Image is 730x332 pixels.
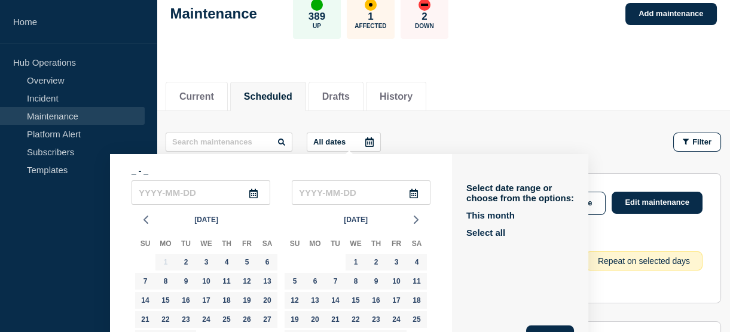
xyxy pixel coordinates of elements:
button: Filter [673,133,721,152]
div: Su [285,237,305,253]
p: Up [313,23,321,29]
input: YYYY-MM-DD [132,180,270,205]
input: YYYY-MM-DD [292,180,430,205]
p: 1 [368,11,373,23]
button: This month [466,210,515,220]
div: Monday, Sep 8, 2025 [157,273,174,290]
div: Tu [325,237,346,253]
a: Edit maintenance [612,192,702,214]
div: Sunday, Sep 7, 2025 [137,273,154,290]
div: Wednesday, Oct 1, 2025 [347,254,364,270]
div: Wednesday, Sep 17, 2025 [198,292,215,309]
button: History [380,91,413,102]
div: Sunday, Oct 5, 2025 [286,273,303,290]
h1: Maintenance [170,5,257,22]
p: Select date range or choose from the options: [466,183,574,203]
button: Select all [466,228,505,238]
div: Thursday, Oct 16, 2025 [368,292,384,309]
div: Mo [155,237,176,253]
div: Saturday, Oct 11, 2025 [408,273,425,290]
div: Tuesday, Oct 14, 2025 [327,292,344,309]
input: Search maintenances [166,133,292,152]
button: Current [179,91,214,102]
span: Filter [692,137,711,146]
div: Thursday, Sep 18, 2025 [218,292,235,309]
button: [DATE] [339,211,372,229]
div: Wednesday, Sep 24, 2025 [198,311,215,328]
div: Friday, Sep 5, 2025 [239,254,255,270]
div: Sunday, Oct 12, 2025 [286,292,303,309]
div: Th [216,237,237,253]
div: Tuesday, Sep 9, 2025 [178,273,194,290]
div: Saturday, Sep 6, 2025 [259,254,276,270]
button: Scheduled [244,91,292,102]
div: Tuesday, Oct 21, 2025 [327,311,344,328]
button: Drafts [322,91,350,102]
div: Friday, Sep 19, 2025 [239,292,255,309]
div: Thursday, Oct 2, 2025 [368,254,384,270]
div: Friday, Sep 12, 2025 [239,273,255,290]
div: Monday, Oct 13, 2025 [307,292,323,309]
div: Wednesday, Oct 15, 2025 [347,292,364,309]
div: Fr [237,237,257,253]
p: _ - _ [132,166,430,176]
div: Fr [386,237,407,253]
div: Friday, Sep 26, 2025 [239,311,255,328]
div: Wednesday, Oct 22, 2025 [347,311,364,328]
div: Th [366,237,386,253]
div: Friday, Oct 17, 2025 [388,292,405,309]
div: Thursday, Sep 25, 2025 [218,311,235,328]
div: Sunday, Oct 19, 2025 [286,311,303,328]
div: Wednesday, Sep 3, 2025 [198,254,215,270]
div: Saturday, Sep 13, 2025 [259,273,276,290]
button: All dates [307,133,381,152]
div: Wednesday, Oct 8, 2025 [347,273,364,290]
div: Tu [176,237,196,253]
div: Tuesday, Sep 16, 2025 [178,292,194,309]
div: Friday, Oct 3, 2025 [388,254,405,270]
div: Monday, Sep 15, 2025 [157,292,174,309]
div: Su [135,237,155,253]
div: Saturday, Sep 20, 2025 [259,292,276,309]
div: Monday, Sep 1, 2025 [157,254,174,270]
div: We [196,237,216,253]
div: Thursday, Oct 9, 2025 [368,273,384,290]
span: [DATE] [344,211,368,229]
div: Saturday, Oct 18, 2025 [408,292,425,309]
div: Monday, Oct 6, 2025 [307,273,323,290]
div: Sa [407,237,427,253]
div: Friday, Oct 24, 2025 [388,311,405,328]
a: Add maintenance [625,3,716,25]
div: Saturday, Sep 27, 2025 [259,311,276,328]
div: Sunday, Sep 14, 2025 [137,292,154,309]
span: [DATE] [194,211,218,229]
div: Saturday, Oct 4, 2025 [408,254,425,270]
div: Monday, Oct 20, 2025 [307,311,323,328]
div: Thursday, Oct 23, 2025 [368,311,384,328]
div: Friday, Oct 10, 2025 [388,273,405,290]
p: Affected [355,23,386,29]
p: 2 [421,11,427,23]
div: Mo [305,237,325,253]
div: Saturday, Oct 25, 2025 [408,311,425,328]
div: Sunday, Sep 21, 2025 [137,311,154,328]
p: Down [415,23,434,29]
div: Tuesday, Sep 2, 2025 [178,254,194,270]
p: All dates [313,137,346,146]
button: [DATE] [190,211,223,229]
div: Sa [257,237,277,253]
div: Thursday, Sep 11, 2025 [218,273,235,290]
div: Monday, Sep 22, 2025 [157,311,174,328]
div: We [346,237,366,253]
div: Wednesday, Sep 10, 2025 [198,273,215,290]
div: Tuesday, Sep 23, 2025 [178,311,194,328]
div: Repeat on selected days [585,251,702,270]
div: Thursday, Sep 4, 2025 [218,254,235,270]
div: Tuesday, Oct 7, 2025 [327,273,344,290]
p: 389 [309,11,325,23]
